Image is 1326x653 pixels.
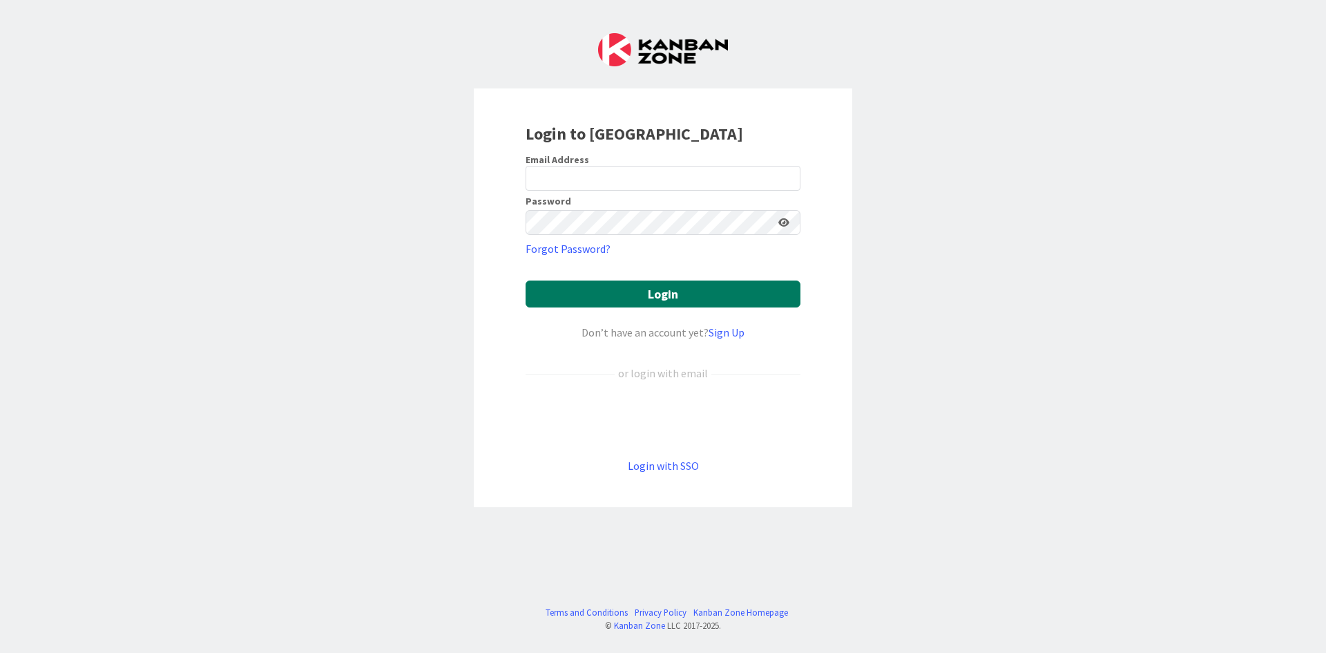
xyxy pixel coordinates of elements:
[635,606,686,619] a: Privacy Policy
[615,365,711,381] div: or login with email
[526,281,800,307] button: Login
[519,404,807,435] iframe: Sign in with Google Button
[709,325,744,339] a: Sign Up
[526,123,743,144] b: Login to [GEOGRAPHIC_DATA]
[614,620,665,631] a: Kanban Zone
[526,324,800,341] div: Don’t have an account yet?
[598,33,728,66] img: Kanban Zone
[628,459,699,473] a: Login with SSO
[526,240,611,257] a: Forgot Password?
[526,153,589,166] label: Email Address
[539,619,788,632] div: © LLC 2017- 2025 .
[546,606,628,619] a: Terms and Conditions
[693,606,788,619] a: Kanban Zone Homepage
[526,196,571,206] label: Password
